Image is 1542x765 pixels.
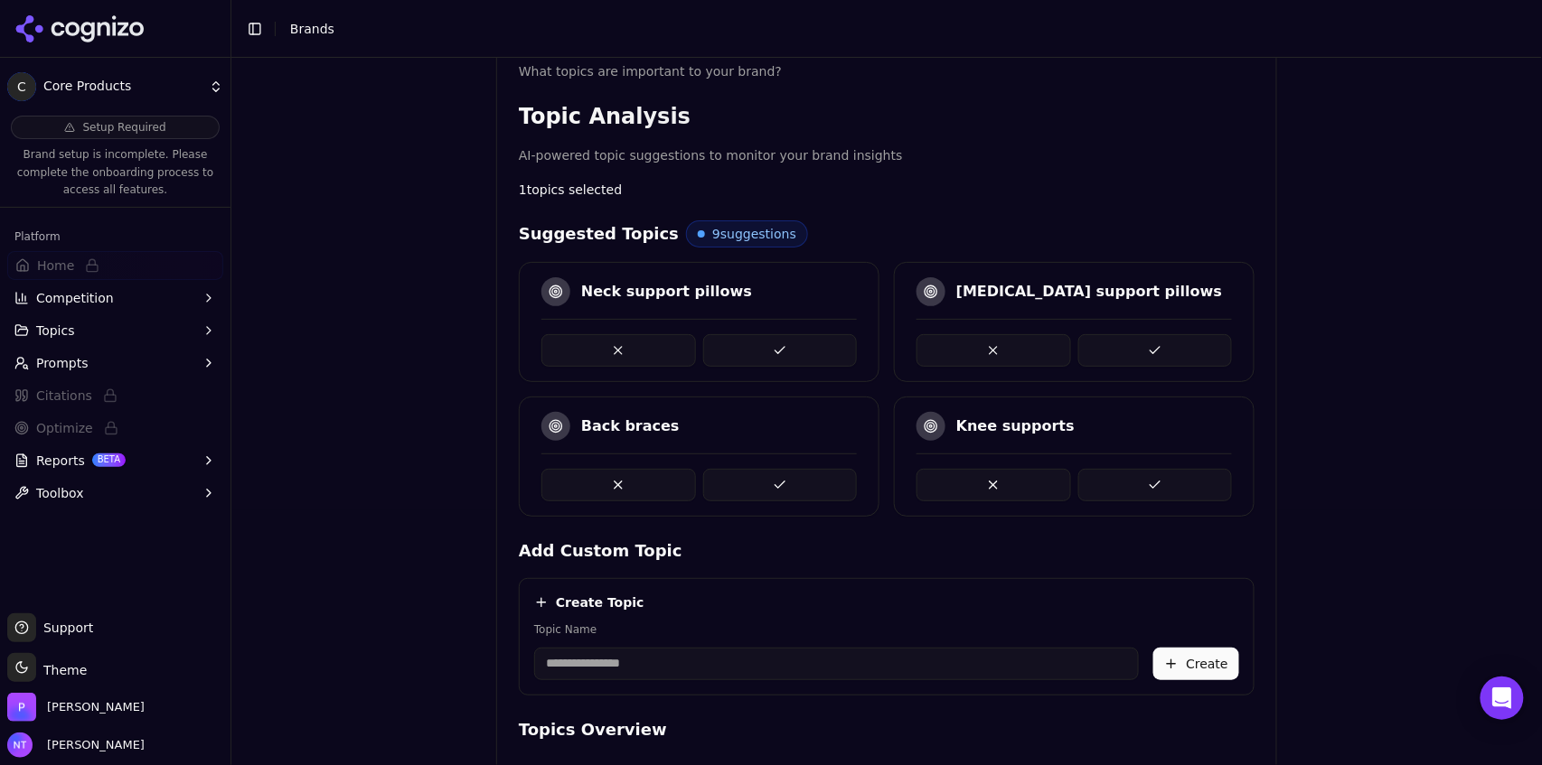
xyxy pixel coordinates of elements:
nav: breadcrumb [290,20,1491,38]
div: What topics are important to your brand? [519,62,1255,80]
button: ReportsBETA [7,446,223,475]
img: Perrill [7,693,36,722]
h4: Add Custom Topic [519,538,1255,564]
div: Neck support pillows [581,281,752,303]
button: Open organization switcher [7,693,145,722]
button: Toolbox [7,479,223,508]
span: Toolbox [36,484,84,502]
h4: Suggested Topics [519,221,679,247]
span: [PERSON_NAME] [40,737,145,753]
p: AI-powered topic suggestions to monitor your brand insights [519,145,1255,166]
label: Topic Name [534,622,1139,637]
span: 1 topics selected [519,181,622,199]
span: Support [36,619,93,637]
img: Nate Tower [7,732,33,758]
span: Perrill [47,699,145,715]
span: Optimize [36,419,93,437]
h4: Create Topic [556,593,644,611]
span: C [7,72,36,101]
button: Competition [7,284,223,313]
span: Reports [36,452,85,470]
button: Create [1153,648,1239,680]
button: Open user button [7,732,145,758]
div: [MEDICAL_DATA] support pillows [956,281,1222,303]
span: Setup Required [82,120,165,135]
span: 9 suggestions [712,225,796,243]
span: Theme [36,663,87,677]
div: Open Intercom Messenger [1481,676,1524,720]
div: Platform [7,222,223,251]
span: Home [37,257,74,275]
span: Topics [36,322,75,340]
button: Topics [7,316,223,345]
p: Brand setup is incomplete. Please complete the onboarding process to access all features. [11,146,220,200]
span: Prompts [36,354,89,372]
span: Core Products [43,79,202,95]
span: Citations [36,387,92,405]
span: BETA [92,453,126,466]
div: Back braces [581,415,680,437]
div: Knee supports [956,415,1075,437]
button: Prompts [7,349,223,378]
h3: Topic Analysis [519,102,1255,131]
span: Competition [36,289,114,307]
h4: Topics Overview [519,717,1255,742]
span: Brands [290,22,334,36]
